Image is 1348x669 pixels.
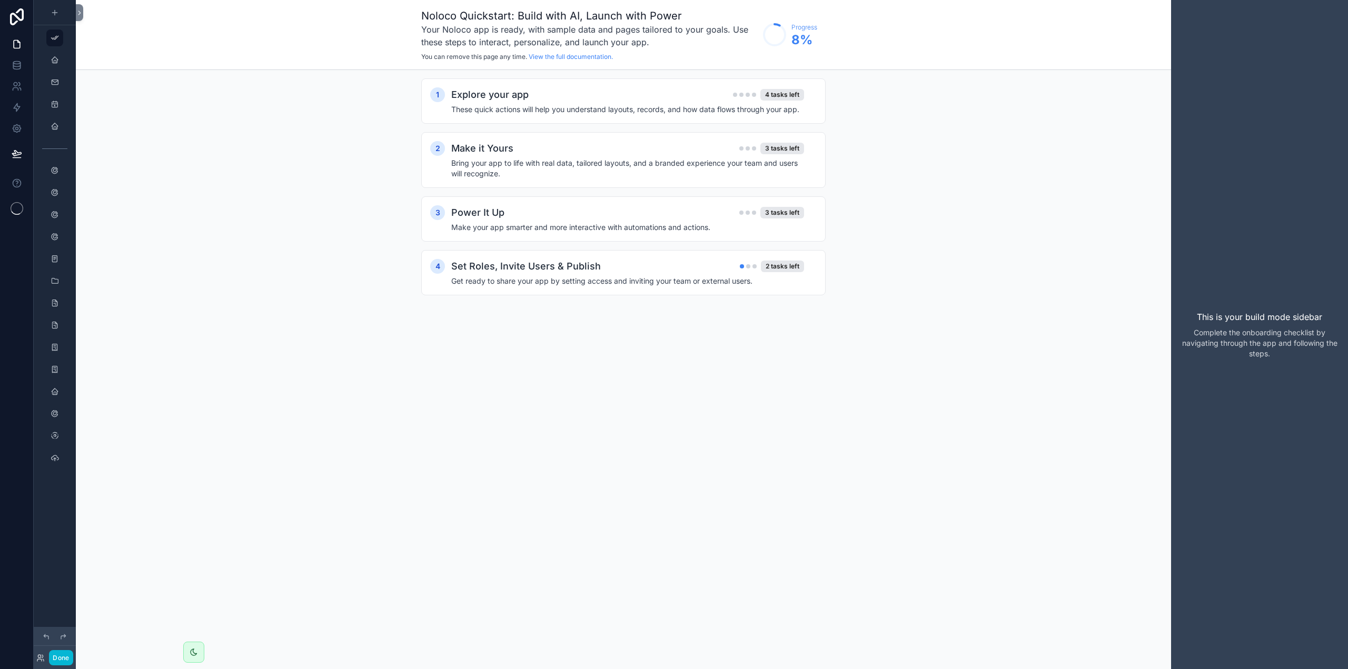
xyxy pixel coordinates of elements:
[421,53,527,61] span: You can remove this page any time.
[421,23,758,48] h3: Your Noloco app is ready, with sample data and pages tailored to your goals. Use these steps to i...
[791,32,817,48] span: 8 %
[529,53,613,61] a: View the full documentation.
[791,23,817,32] span: Progress
[1179,327,1340,359] p: Complete the onboarding checklist by navigating through the app and following the steps.
[49,650,73,665] button: Done
[1197,311,1322,323] p: This is your build mode sidebar
[421,8,758,23] h1: Noloco Quickstart: Build with AI, Launch with Power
